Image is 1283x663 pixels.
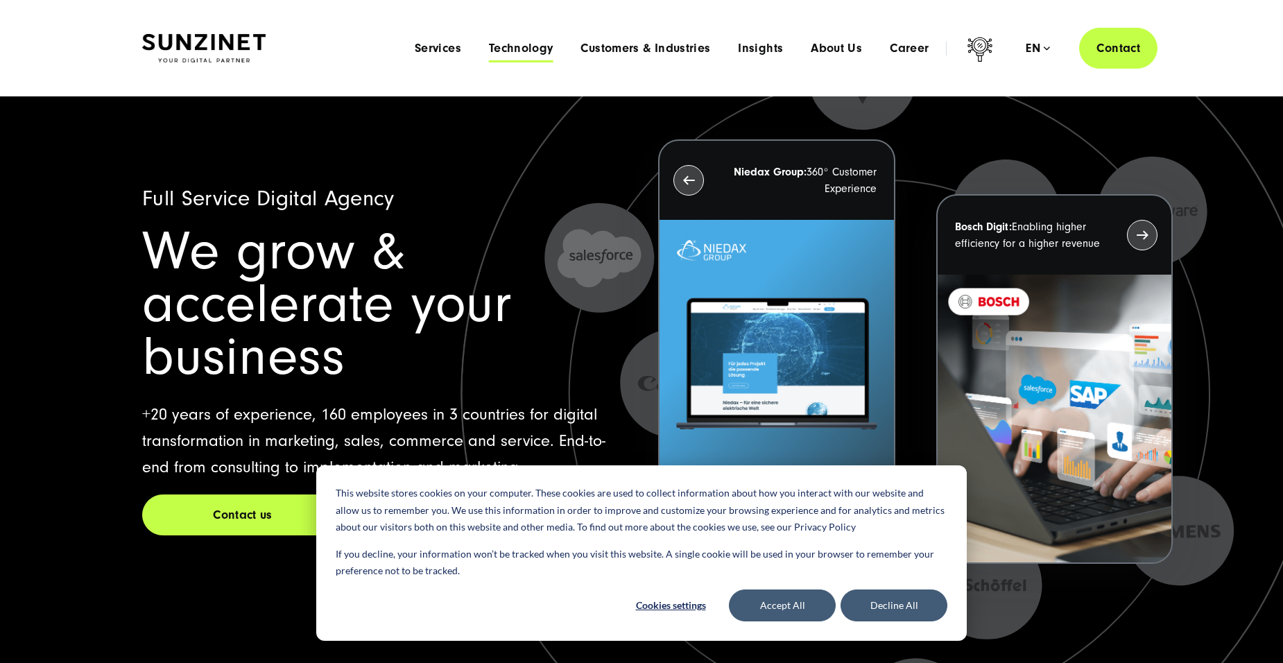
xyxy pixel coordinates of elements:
[890,42,929,55] a: Career
[660,220,893,508] img: Letztes Projekt von Niedax. Ein Laptop auf dem die Niedax Website geöffnet ist, auf blauem Hinter...
[1079,28,1157,69] a: Contact
[142,34,266,63] img: SUNZINET Full Service Digital Agentur
[336,485,947,536] p: This website stores cookies on your computer. These cookies are used to collect information about...
[142,402,625,481] p: +20 years of experience, 160 employees in 3 countries for digital transformation in marketing, sa...
[955,218,1102,252] p: Enabling higher efficiency for a higher revenue
[580,42,710,55] a: Customers & Industries
[617,589,724,621] button: Cookies settings
[738,42,783,55] a: Insights
[142,494,343,535] a: Contact us
[811,42,862,55] a: About Us
[1026,42,1050,55] div: en
[936,194,1173,564] button: Bosch Digit:Enabling higher efficiency for a higher revenue recent-project_BOSCH_2024-03
[142,186,395,211] span: Full Service Digital Agency
[734,166,807,178] strong: Niedax Group:
[729,164,876,197] p: 360° Customer Experience
[316,465,967,641] div: Cookie banner
[336,546,947,580] p: If you decline, your information won’t be tracked when you visit this website. A single cookie wi...
[415,42,461,55] a: Services
[938,275,1171,562] img: recent-project_BOSCH_2024-03
[841,589,947,621] button: Decline All
[142,225,625,384] h1: We grow & accelerate your business
[489,42,553,55] a: Technology
[955,221,1012,233] strong: Bosch Digit:
[729,589,836,621] button: Accept All
[658,139,895,509] button: Niedax Group:360° Customer Experience Letztes Projekt von Niedax. Ein Laptop auf dem die Niedax W...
